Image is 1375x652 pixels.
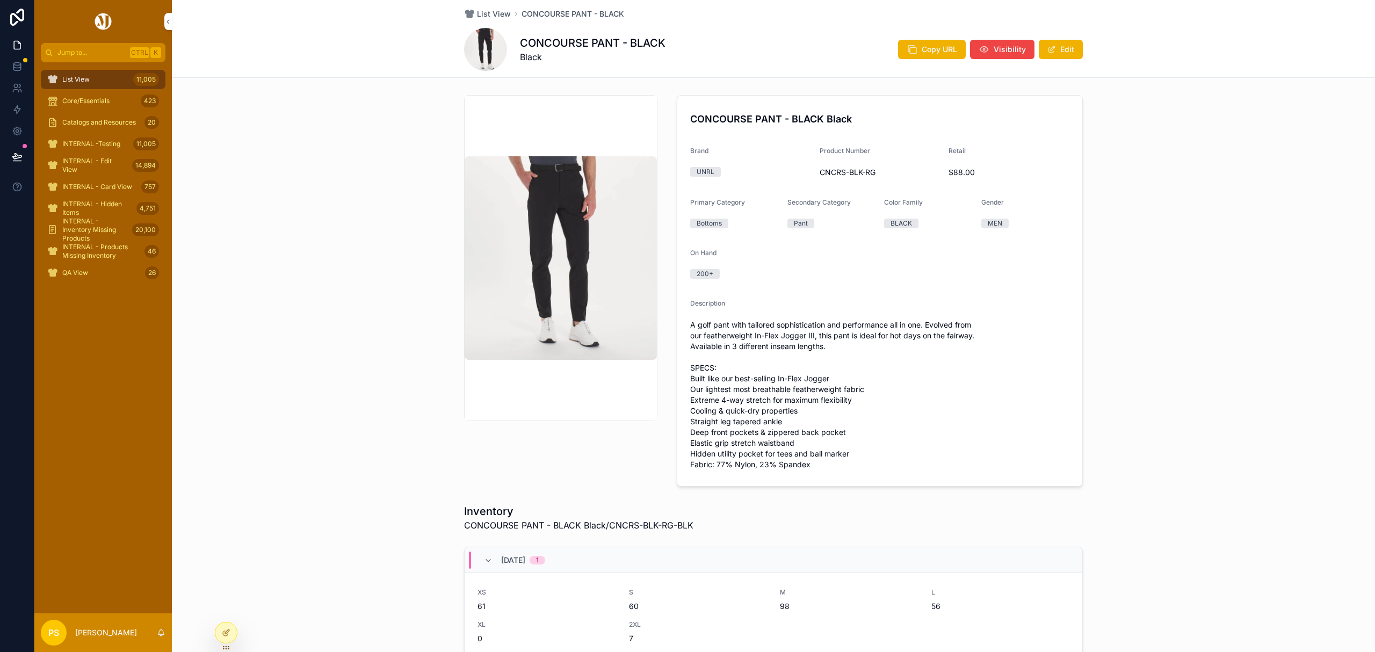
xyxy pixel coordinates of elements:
span: [DATE] [501,555,525,566]
span: Ctrl [130,47,149,58]
span: Core/Essentials [62,97,110,105]
img: CONCOURSEPANT-BLACK.webp [465,156,657,360]
span: XL [477,620,616,629]
div: 423 [141,95,159,107]
div: 14,894 [132,159,159,172]
span: Color Family [884,198,923,206]
span: List View [477,9,511,19]
span: M [780,588,918,597]
h4: CONCOURSE PANT - BLACK Black [690,112,1069,126]
span: 98 [780,601,918,612]
div: 11,005 [133,137,159,150]
a: INTERNAL - Hidden Items4,751 [41,199,165,218]
span: 2XL [629,620,768,629]
span: PS [48,626,59,639]
span: A golf pant with tailored sophistication and performance all in one. Evolved from our featherweig... [690,320,1069,470]
span: 7 [629,633,768,644]
button: Edit [1039,40,1083,59]
div: 757 [141,180,159,193]
a: INTERNAL -Testing11,005 [41,134,165,154]
span: INTERNAL - Products Missing Inventory [62,243,140,260]
a: Core/Essentials423 [41,91,165,111]
span: INTERNAL -Testing [62,140,120,148]
div: 1 [536,556,539,564]
div: 200+ [697,269,713,279]
span: List View [62,75,90,84]
span: Retail [949,147,966,155]
a: List View11,005 [41,70,165,89]
div: 26 [145,266,159,279]
a: INTERNAL - Products Missing Inventory46 [41,242,165,261]
div: Pant [794,219,808,228]
a: CONCOURSE PANT - BLACK [522,9,624,19]
div: 4,751 [136,202,159,215]
span: Black [520,50,665,63]
span: Visibility [994,44,1026,55]
span: INTERNAL - Edit View [62,157,128,174]
span: L [931,588,1070,597]
a: INTERNAL - Card View757 [41,177,165,197]
div: BLACK [891,219,912,228]
span: XS [477,588,616,597]
span: Catalogs and Resources [62,118,136,127]
div: UNRL [697,167,714,177]
span: K [151,48,160,57]
span: Description [690,299,725,307]
a: List View [464,9,511,19]
span: CONCOURSE PANT - BLACK Black/CNCRS-BLK-RG-BLK [464,519,693,532]
a: Catalogs and Resources20 [41,113,165,132]
div: MEN [988,219,1002,228]
div: 46 [144,245,159,258]
span: INTERNAL - Inventory Missing Products [62,217,128,243]
span: Gender [981,198,1004,206]
span: $88.00 [949,167,1069,178]
button: Jump to...CtrlK [41,43,165,62]
h1: CONCOURSE PANT - BLACK [520,35,665,50]
div: 20,100 [132,223,159,236]
div: 11,005 [133,73,159,86]
button: Visibility [970,40,1034,59]
span: 56 [931,601,1070,612]
span: Product Number [820,147,870,155]
span: INTERNAL - Hidden Items [62,200,132,217]
div: scrollable content [34,62,172,296]
a: INTERNAL - Edit View14,894 [41,156,165,175]
span: Brand [690,147,708,155]
p: [PERSON_NAME] [75,627,137,638]
span: QA View [62,269,88,277]
span: On Hand [690,249,717,257]
span: CNCRS-BLK-RG [820,167,940,178]
span: 0 [477,633,616,644]
span: Jump to... [57,48,126,57]
span: INTERNAL - Card View [62,183,132,191]
span: 61 [477,601,616,612]
button: Copy URL [898,40,966,59]
span: S [629,588,768,597]
img: App logo [93,13,113,30]
a: INTERNAL - Inventory Missing Products20,100 [41,220,165,240]
span: Primary Category [690,198,745,206]
a: QA View26 [41,263,165,282]
div: Bottoms [697,219,722,228]
h1: Inventory [464,504,693,519]
span: Copy URL [922,44,957,55]
div: 20 [144,116,159,129]
span: 60 [629,601,768,612]
span: Secondary Category [787,198,851,206]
